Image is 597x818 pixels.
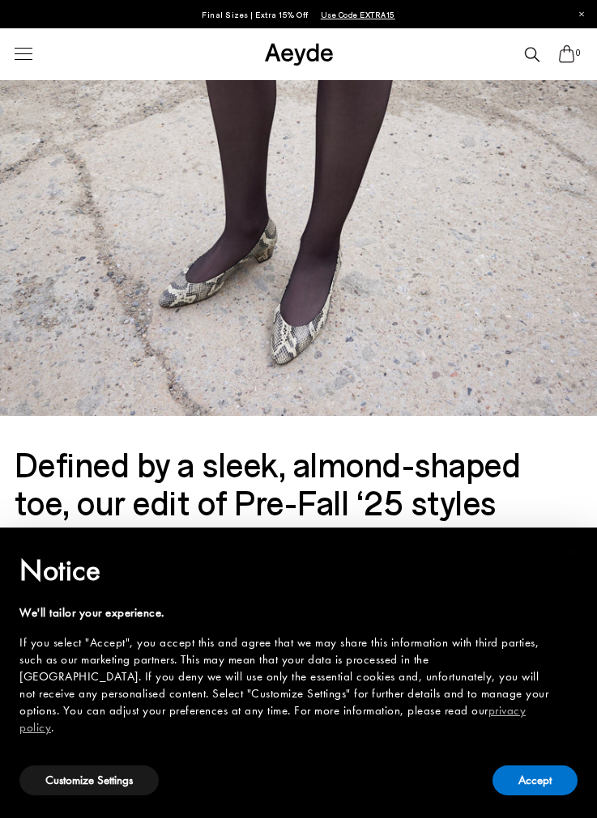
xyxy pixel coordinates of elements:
[552,532,591,571] button: Close this notice
[493,765,578,795] button: Accept
[19,765,159,795] button: Customize Settings
[19,604,552,621] div: We'll tailor your experience.
[19,549,552,591] h2: Notice
[19,634,552,736] div: If you select "Accept", you accept this and agree that we may share this information with third p...
[19,702,526,735] a: privacy policy
[566,539,577,564] span: ×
